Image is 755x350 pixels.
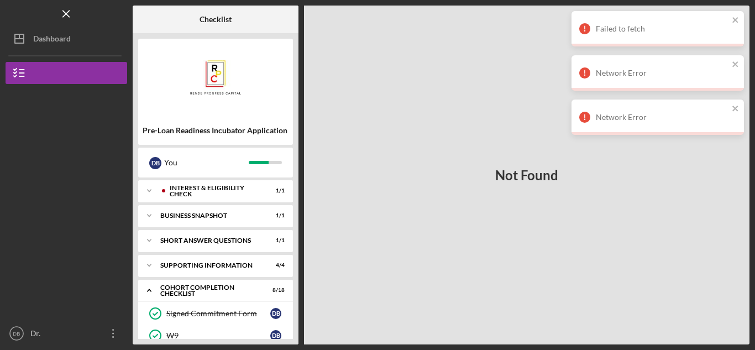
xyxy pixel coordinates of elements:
div: Signed Commitment Form [166,309,270,318]
div: Business Snapshot [160,212,257,219]
div: Failed to fetch [596,24,728,33]
h3: Not Found [495,168,558,183]
div: Pre-Loan Readiness Incubator Application [143,126,289,135]
b: Checklist [200,15,232,24]
div: Short Answer Questions [160,237,257,244]
div: 8 / 18 [265,287,285,294]
div: Network Error [596,113,728,122]
div: D B [149,157,161,169]
div: Cohort Completion Checklist [160,284,257,297]
div: Supporting Information [160,262,257,269]
div: 4 / 4 [265,262,285,269]
div: D B [270,308,281,319]
button: close [732,104,740,114]
text: DB [13,331,20,337]
div: 1 / 1 [265,237,285,244]
button: Dashboard [6,28,127,50]
button: close [732,60,740,70]
div: D B [270,330,281,341]
a: W9DB [144,325,287,347]
div: 1 / 1 [265,212,285,219]
img: Product logo [138,44,293,111]
button: DBDr. [PERSON_NAME] [6,322,127,344]
div: Dashboard [33,28,71,53]
div: You [164,153,249,172]
div: Interest & Eligibility Check [170,185,257,197]
a: Signed Commitment FormDB [144,302,287,325]
div: Network Error [596,69,728,77]
div: 1 / 1 [265,187,285,194]
button: close [732,15,740,26]
div: W9 [166,331,270,340]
